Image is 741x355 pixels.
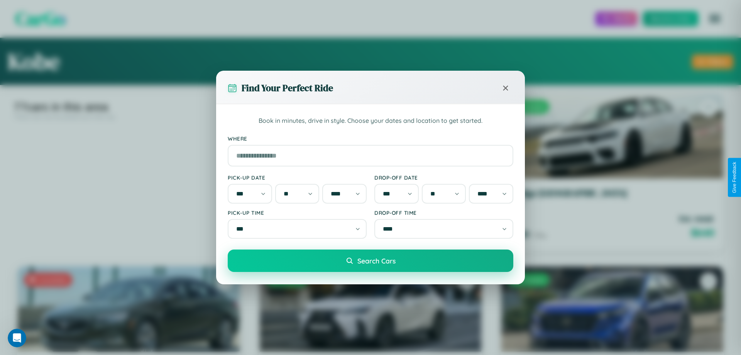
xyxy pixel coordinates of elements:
[357,256,396,265] span: Search Cars
[228,174,367,181] label: Pick-up Date
[228,135,513,142] label: Where
[242,82,333,94] h3: Find Your Perfect Ride
[374,209,513,216] label: Drop-off Time
[374,174,513,181] label: Drop-off Date
[228,250,513,272] button: Search Cars
[228,116,513,126] p: Book in minutes, drive in style. Choose your dates and location to get started.
[228,209,367,216] label: Pick-up Time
